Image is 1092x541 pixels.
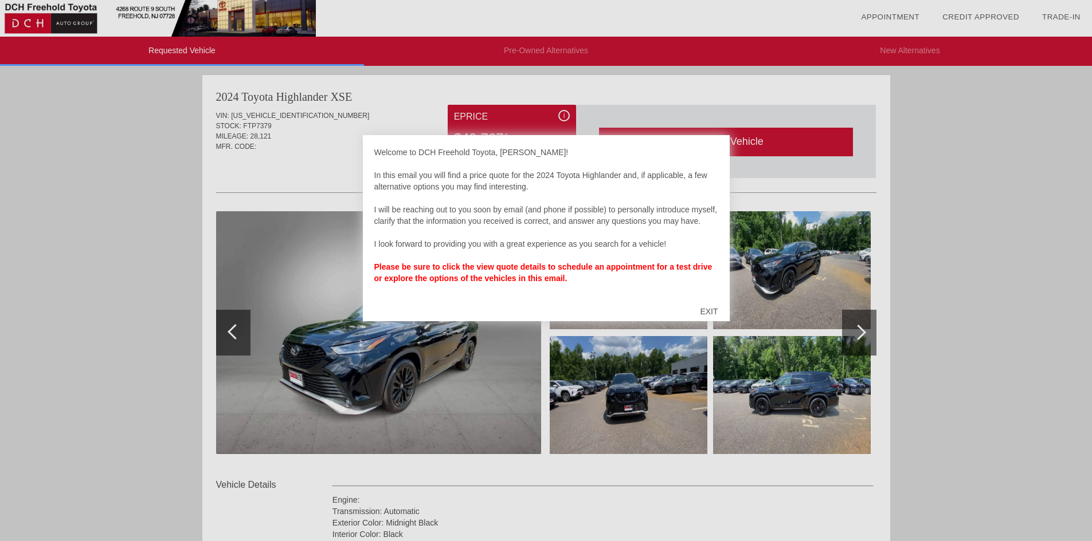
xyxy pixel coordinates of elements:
div: Welcome to DCH Freehold Toyota, [PERSON_NAME]! In this email you will find a price quote for the ... [374,147,718,295]
a: Credit Approved [942,13,1019,21]
div: EXIT [688,294,729,329]
b: Please be sure to click the view quote details to schedule an appointment for a test drive or exp... [374,262,713,283]
a: Appointment [861,13,919,21]
a: Trade-In [1042,13,1081,21]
